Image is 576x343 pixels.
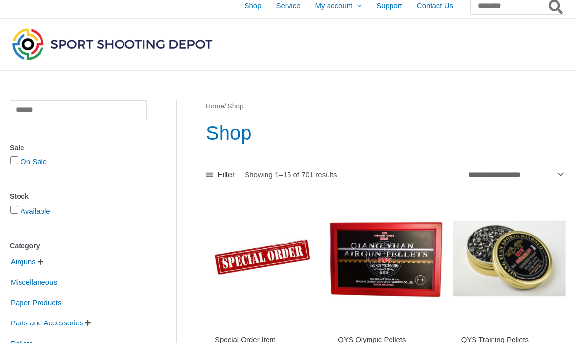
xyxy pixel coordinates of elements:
[10,156,18,164] input: On Sale
[85,320,91,326] span: 
[10,26,215,62] img: Sport Shooting Depot
[21,207,50,215] a: Available
[10,278,58,286] a: Miscellaneous
[245,171,337,178] p: Showing 1–15 of 701 results
[10,239,147,253] div: Category
[10,274,58,291] span: Miscellaneous
[10,298,62,306] a: Paper Products
[10,190,147,204] div: Stock
[10,206,18,214] input: Available
[453,202,566,315] img: QYS Training Pellets
[21,157,47,166] a: On Sale
[329,202,442,315] img: QYS Olympic Pellets
[10,315,84,331] span: Parts and Accessories
[206,119,566,147] h1: Shop
[218,168,235,182] span: Filter
[38,258,43,265] span: 
[206,100,566,113] nav: Breadcrumb
[10,295,62,311] span: Paper Products
[464,166,566,183] select: Shop order
[206,168,235,182] a: Filter
[10,141,147,155] div: Sale
[461,321,557,333] iframe: Customer reviews powered by Trustpilot
[206,202,319,315] img: Special Order Item
[215,321,310,333] iframe: Customer reviews powered by Trustpilot
[10,318,84,326] a: Parts and Accessories
[10,254,37,270] span: Airguns
[10,257,37,265] a: Airguns
[338,321,433,333] iframe: Customer reviews powered by Trustpilot
[206,103,224,110] a: Home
